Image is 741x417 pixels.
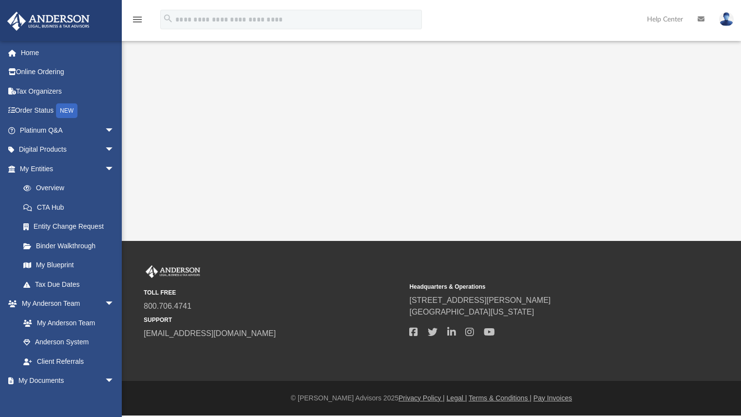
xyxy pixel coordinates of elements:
a: Tax Organizers [7,81,129,101]
a: [STREET_ADDRESS][PERSON_NAME] [409,296,551,304]
a: menu [132,19,143,25]
a: Pay Invoices [533,394,572,402]
a: Online Ordering [7,62,129,82]
a: Privacy Policy | [399,394,445,402]
a: [GEOGRAPHIC_DATA][US_STATE] [409,308,534,316]
div: © [PERSON_NAME] Advisors 2025 [122,393,741,403]
small: Headquarters & Operations [409,282,668,291]
a: My Anderson Team [14,313,119,333]
a: Terms & Conditions | [469,394,532,402]
a: My Entitiesarrow_drop_down [7,159,129,179]
a: [EMAIL_ADDRESS][DOMAIN_NAME] [144,329,276,338]
a: My Blueprint [14,256,124,275]
a: Anderson System [14,333,124,352]
a: 800.706.4741 [144,302,191,310]
span: arrow_drop_down [105,140,124,160]
a: Tax Due Dates [14,275,129,294]
span: arrow_drop_down [105,120,124,140]
a: Client Referrals [14,352,124,371]
span: arrow_drop_down [105,159,124,179]
img: Anderson Advisors Platinum Portal [144,265,202,278]
a: Legal | [447,394,467,402]
small: TOLL FREE [144,288,402,297]
i: search [163,13,173,24]
a: My Anderson Teamarrow_drop_down [7,294,124,314]
span: arrow_drop_down [105,371,124,391]
a: CTA Hub [14,198,129,217]
i: menu [132,14,143,25]
img: Anderson Advisors Platinum Portal [4,12,93,31]
a: Home [7,43,129,62]
a: Order StatusNEW [7,101,129,121]
a: Entity Change Request [14,217,129,237]
a: Platinum Q&Aarrow_drop_down [7,120,129,140]
a: Binder Walkthrough [14,236,129,256]
a: My Documentsarrow_drop_down [7,371,124,391]
span: arrow_drop_down [105,294,124,314]
div: NEW [56,103,77,118]
small: SUPPORT [144,316,402,324]
a: Digital Productsarrow_drop_down [7,140,129,159]
a: Overview [14,179,129,198]
img: User Pic [719,12,734,26]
